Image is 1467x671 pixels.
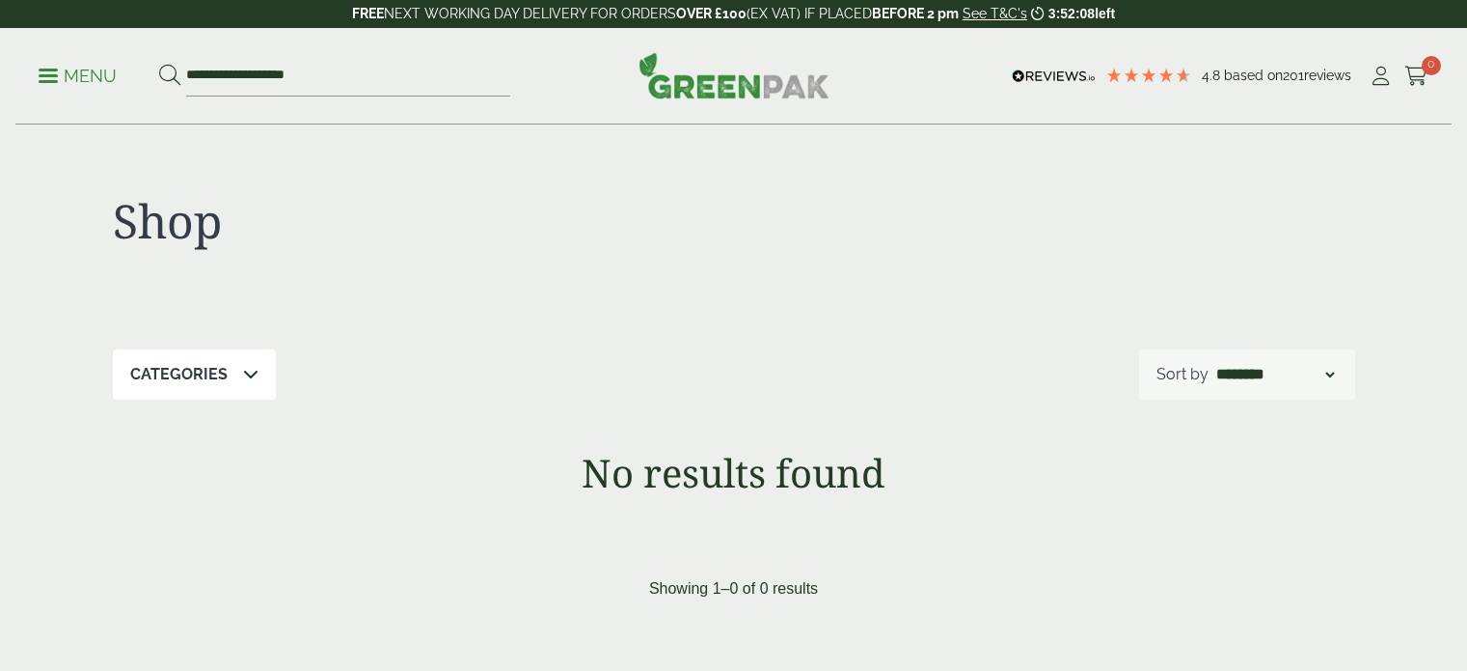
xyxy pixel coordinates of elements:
[39,65,117,88] p: Menu
[1095,6,1115,21] span: left
[1212,363,1338,386] select: Shop order
[1105,67,1192,84] div: 4.79 Stars
[1283,68,1304,83] span: 201
[676,6,747,21] strong: OVER £100
[1422,56,1441,75] span: 0
[1404,67,1428,86] i: Cart
[1012,70,1096,83] img: REVIEWS.io
[872,6,959,21] strong: BEFORE 2 pm
[130,363,228,386] p: Categories
[649,577,818,601] p: Showing 1–0 of 0 results
[1369,67,1393,86] i: My Account
[1156,363,1209,386] p: Sort by
[1304,68,1351,83] span: reviews
[1404,62,1428,91] a: 0
[638,52,829,98] img: GreenPak Supplies
[352,6,384,21] strong: FREE
[39,65,117,84] a: Menu
[61,450,1407,496] h1: No results found
[113,193,734,249] h1: Shop
[1202,68,1224,83] span: 4.8
[963,6,1027,21] a: See T&C's
[1048,6,1095,21] span: 3:52:08
[1224,68,1283,83] span: Based on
